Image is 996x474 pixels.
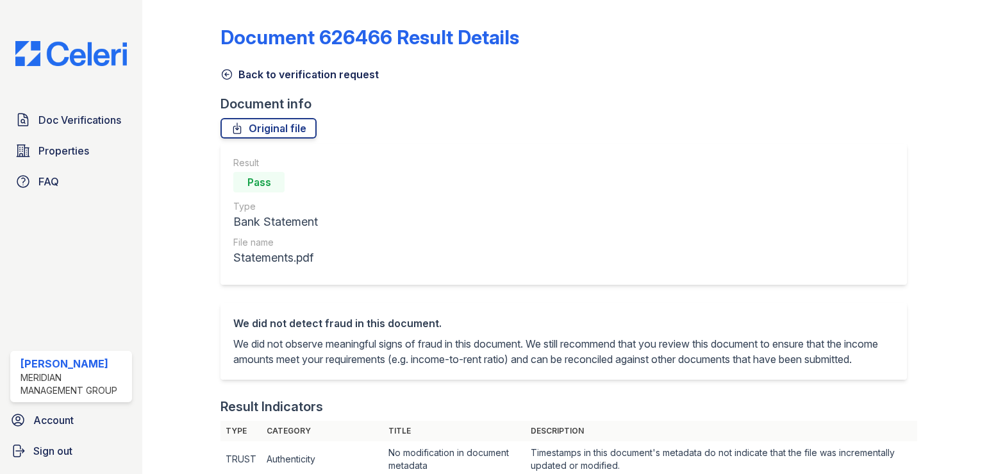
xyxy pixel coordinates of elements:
th: Type [220,421,261,441]
p: We did not observe meaningful signs of fraud in this document. We still recommend that you review... [233,336,894,367]
a: Doc Verifications [10,107,132,133]
span: Properties [38,143,89,158]
div: Pass [233,172,285,192]
span: FAQ [38,174,59,189]
th: Description [526,421,918,441]
div: Document info [220,95,917,113]
div: Statements.pdf [233,249,318,267]
a: FAQ [10,169,132,194]
a: Account [5,407,137,433]
div: Result Indicators [220,398,323,416]
span: Account [33,412,74,428]
div: Bank Statement [233,213,318,231]
th: Title [383,421,526,441]
span: Doc Verifications [38,112,121,128]
th: Category [261,421,383,441]
div: [PERSON_NAME] [21,356,127,371]
span: Sign out [33,443,72,459]
div: Result [233,157,318,169]
a: Back to verification request [220,67,379,82]
a: Original file [220,118,317,139]
a: Sign out [5,438,137,464]
div: We did not detect fraud in this document. [233,316,894,331]
div: Type [233,200,318,213]
img: CE_Logo_Blue-a8612792a0a2168367f1c8372b55b34899dd931a85d93a1a3d3e32e68fde9ad4.png [5,41,137,66]
a: Document 626466 Result Details [220,26,519,49]
div: Meridian Management Group [21,371,127,397]
a: Properties [10,138,132,164]
div: File name [233,236,318,249]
